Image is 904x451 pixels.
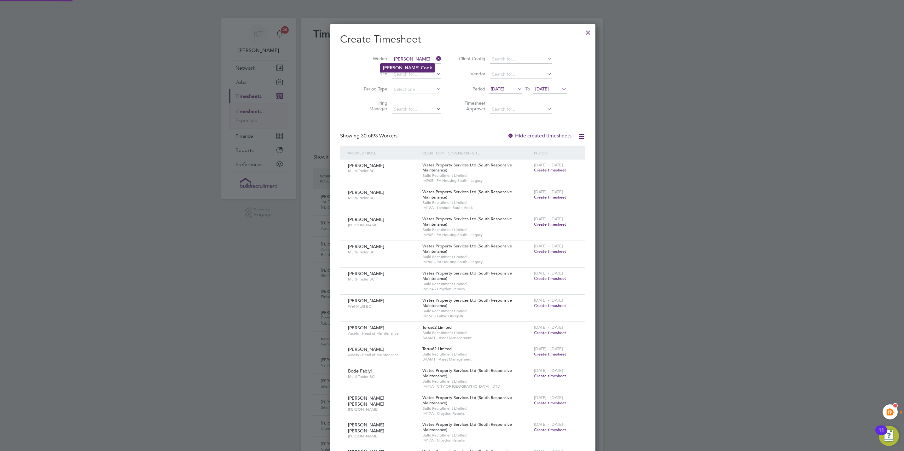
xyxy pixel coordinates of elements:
[490,70,552,79] input: Search for...
[348,271,384,276] span: [PERSON_NAME]
[422,346,452,351] span: Torus62 Limited
[534,194,566,200] span: Create timesheet
[422,395,512,406] span: Wates Property Services Ltd (South Responsive Maintenance)
[534,346,563,351] span: [DATE] - [DATE]
[534,222,566,227] span: Create timesheet
[534,325,563,330] span: [DATE] - [DATE]
[422,173,531,178] span: Build Recruitment Limited
[348,368,372,374] span: Bode Fabiyi
[422,178,531,183] span: IM90E - PA Housing South - Legacy
[348,250,418,255] span: Multi-Trader BC
[348,217,384,222] span: [PERSON_NAME]
[507,133,571,139] label: Hide created timesheets
[534,167,566,173] span: Create timesheet
[348,189,384,195] span: [PERSON_NAME]
[534,270,563,276] span: [DATE] - [DATE]
[348,434,418,439] span: [PERSON_NAME]
[348,346,384,352] span: [PERSON_NAME]
[422,422,512,432] span: Wates Property Services Ltd (South Responsive Maintenance)
[534,303,566,308] span: Create timesheet
[534,276,566,281] span: Create timesheet
[340,33,585,46] h2: Create Timesheet
[422,281,531,286] span: Build Recruitment Limited
[422,259,531,264] span: IM90E - PA Housing South - Legacy
[422,433,531,438] span: Build Recruitment Limited
[422,335,531,340] span: BAAMT - Asset Management
[422,162,512,173] span: Wates Property Services Ltd (South Responsive Maintenance)
[422,325,452,330] span: Torus62 Limited
[422,330,531,335] span: Build Recruitment Limited
[422,357,531,362] span: BAAMT - Asset Management
[422,254,531,259] span: Build Recruitment Limited
[348,422,384,433] span: [PERSON_NAME] [PERSON_NAME]
[348,163,384,168] span: [PERSON_NAME]
[348,244,384,249] span: [PERSON_NAME]
[348,195,418,200] span: Multi-Trader BC
[422,368,512,379] span: Wates Property Services Ltd (South Responsive Maintenance)
[348,352,418,357] span: Assets - Head of Maintenance
[422,216,512,227] span: Wates Property Services Ltd (South Responsive Maintenance)
[422,243,512,254] span: Wates Property Services Ltd (South Responsive Maintenance)
[534,162,563,168] span: [DATE] - [DATE]
[422,286,531,292] span: IM17A - Croydon Repairs
[457,71,485,77] label: Vendor
[422,227,531,232] span: Build Recruitment Limited
[340,133,399,139] div: Showing
[534,373,566,379] span: Create timesheet
[422,270,512,281] span: Wates Property Services Ltd (South Responsive Maintenance)
[348,223,418,228] span: [PERSON_NAME]
[422,200,531,205] span: Build Recruitment Limited
[422,352,531,357] span: Build Recruitment Limited
[348,304,418,309] span: Wet Multi BC
[534,298,563,303] span: [DATE] - [DATE]
[348,407,418,412] span: [PERSON_NAME]
[348,374,418,379] span: Multi-Trader BC
[359,100,387,112] label: Hiring Manager
[348,277,418,282] span: Multi-Trader BC
[422,411,531,416] span: IM17A - Croydon Repairs
[534,422,563,427] span: [DATE] - [DATE]
[490,55,552,64] input: Search for...
[348,168,418,173] span: Multi-Trader BC
[422,314,531,319] span: IM15C - Ealing Disrepair
[359,86,387,92] label: Period Type
[534,249,566,254] span: Create timesheet
[361,133,372,139] span: 30 of
[348,395,384,407] span: [PERSON_NAME] [PERSON_NAME]
[535,86,549,92] span: [DATE]
[422,309,531,314] span: Build Recruitment Limited
[879,426,899,446] button: Open Resource Center, 11 new notifications
[490,105,552,114] input: Search for...
[534,400,566,406] span: Create timesheet
[348,331,418,336] span: Assets - Head of Maintenance
[534,427,566,432] span: Create timesheet
[348,325,384,331] span: [PERSON_NAME]
[422,379,531,384] span: Build Recruitment Limited
[534,330,566,335] span: Create timesheet
[422,438,531,443] span: IM17A - Croydon Repairs
[421,146,532,160] div: Client Config / Vendor / Site
[422,232,531,237] span: IM90E - PA Housing South - Legacy
[422,298,512,308] span: Wates Property Services Ltd (South Responsive Maintenance)
[422,189,512,200] span: Wates Property Services Ltd (South Responsive Maintenance)
[534,189,563,194] span: [DATE] - [DATE]
[422,205,531,210] span: IM12A - Lambeth South Voids
[346,146,421,160] div: Worker / Role
[457,86,485,92] label: Period
[534,351,566,357] span: Create timesheet
[457,56,485,61] label: Client Config
[359,56,387,61] label: Worker
[534,368,563,373] span: [DATE] - [DATE]
[383,65,420,71] b: [PERSON_NAME]
[361,133,397,139] span: 93 Workers
[348,298,384,304] span: [PERSON_NAME]
[534,395,563,400] span: [DATE] - [DATE]
[878,430,884,438] div: 11
[392,85,441,94] input: Select one
[422,406,531,411] span: Build Recruitment Limited
[392,105,441,114] input: Search for...
[534,216,563,222] span: [DATE] - [DATE]
[524,85,532,93] span: To
[532,146,579,160] div: Period
[491,86,504,92] span: [DATE]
